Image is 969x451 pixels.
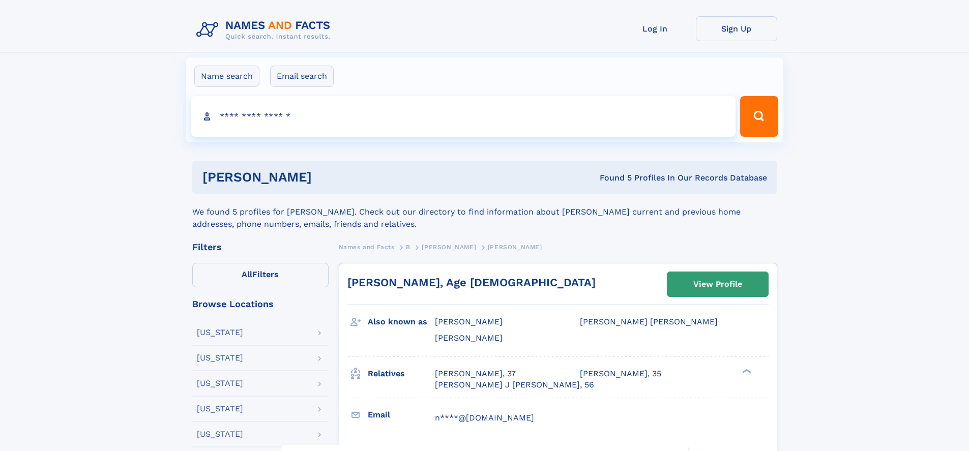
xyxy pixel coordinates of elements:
a: Log In [614,16,696,41]
span: All [242,269,252,279]
div: Found 5 Profiles In Our Records Database [456,172,767,184]
div: [US_STATE] [197,430,243,438]
div: View Profile [693,273,742,296]
button: Search Button [740,96,778,137]
div: [US_STATE] [197,328,243,337]
div: Filters [192,243,329,252]
span: [PERSON_NAME] [435,317,503,326]
h3: Email [368,406,435,424]
a: [PERSON_NAME], Age [DEMOGRAPHIC_DATA] [347,276,596,289]
div: Browse Locations [192,299,329,309]
a: [PERSON_NAME] [422,240,476,253]
div: We found 5 profiles for [PERSON_NAME]. Check out our directory to find information about [PERSON_... [192,194,777,230]
h3: Also known as [368,313,435,330]
h3: Relatives [368,365,435,382]
label: Name search [194,66,259,87]
div: [US_STATE] [197,405,243,413]
div: ❯ [740,368,752,374]
div: [US_STATE] [197,354,243,362]
span: [PERSON_NAME] [435,333,503,343]
a: [PERSON_NAME] J [PERSON_NAME], 56 [435,379,594,390]
a: B [406,240,410,253]
input: search input [191,96,736,137]
span: [PERSON_NAME] [422,244,476,251]
a: [PERSON_NAME], 37 [435,368,516,379]
label: Email search [270,66,334,87]
div: [US_STATE] [197,379,243,387]
label: Filters [192,263,329,287]
a: Names and Facts [339,240,395,253]
span: [PERSON_NAME] [488,244,542,251]
img: Logo Names and Facts [192,16,339,44]
h1: [PERSON_NAME] [202,171,456,184]
span: [PERSON_NAME] [PERSON_NAME] [580,317,718,326]
a: Sign Up [696,16,777,41]
a: View Profile [667,272,768,296]
a: [PERSON_NAME], 35 [580,368,661,379]
span: B [406,244,410,251]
